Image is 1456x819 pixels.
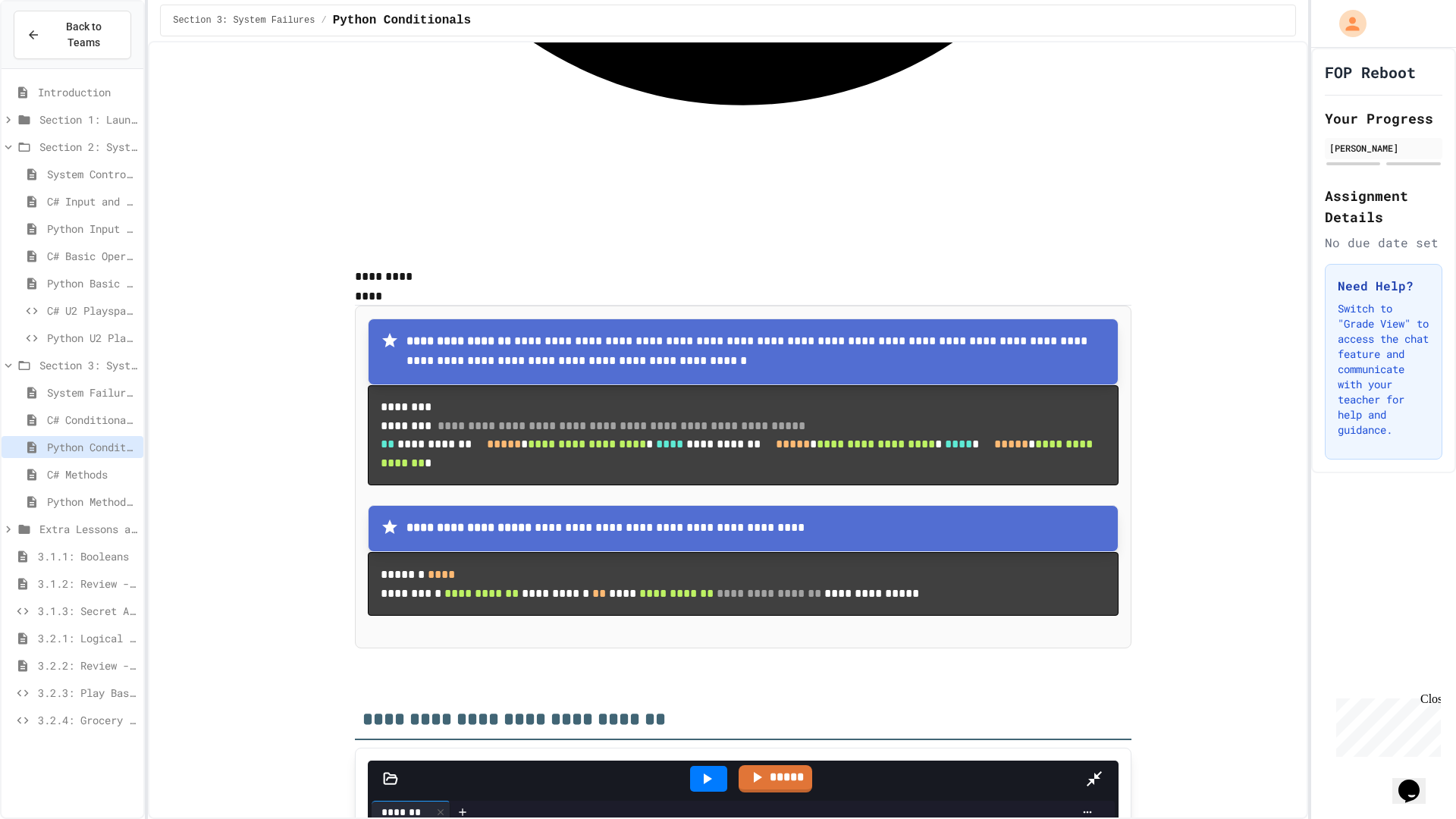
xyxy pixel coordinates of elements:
[47,466,137,482] span: C# Methods
[39,139,137,155] span: Section 2: System Control
[47,166,137,182] span: System Control Story
[38,657,137,673] span: 3.2.2: Review - Logical Operators
[1338,277,1429,295] h3: Need Help?
[49,19,118,51] span: Back to Teams
[321,14,326,27] span: /
[47,384,137,400] span: System Failures Story
[39,111,137,127] span: Section 1: Launch Sequence
[47,412,137,428] span: C# Conditionals
[38,712,137,728] span: 3.2.4: Grocery List
[173,14,315,27] span: Section 3: System Failures
[1392,758,1441,804] iframe: chat widget
[38,576,137,591] span: 3.1.2: Review - Booleans
[1330,692,1441,757] iframe: chat widget
[47,494,137,510] span: Python Methods\Functions
[38,84,137,100] span: Introduction
[14,11,131,59] button: Back to Teams
[47,248,137,264] span: C# Basic Operators
[333,11,471,30] span: Python Conditionals
[47,303,137,318] span: C# U2 Playspace
[47,330,137,346] span: Python U2 Playspace
[1323,6,1370,41] div: My Account
[1325,234,1442,252] div: No due date set
[38,548,137,564] span: 3.1.1: Booleans
[1325,108,1442,129] h2: Your Progress
[38,630,137,646] span: 3.2.1: Logical Operators
[1338,301,1429,438] p: Switch to "Grade View" to access the chat feature and communicate with your teacher for help and ...
[38,685,137,701] span: 3.2.3: Play Basketball
[47,193,137,209] span: C# Input and Concatenation
[47,275,137,291] span: Python Basic Operators
[1329,141,1438,155] div: [PERSON_NAME]
[39,357,137,373] span: Section 3: System Failures
[1325,61,1416,83] h1: FOP Reboot
[6,6,105,96] div: Chat with us now!Close
[47,221,137,237] span: Python Input and Concatenation
[47,439,137,455] span: Python Conditionals
[1325,185,1442,227] h2: Assignment Details
[39,521,137,537] span: Extra Lessons and Practice Python
[38,603,137,619] span: 3.1.3: Secret Access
